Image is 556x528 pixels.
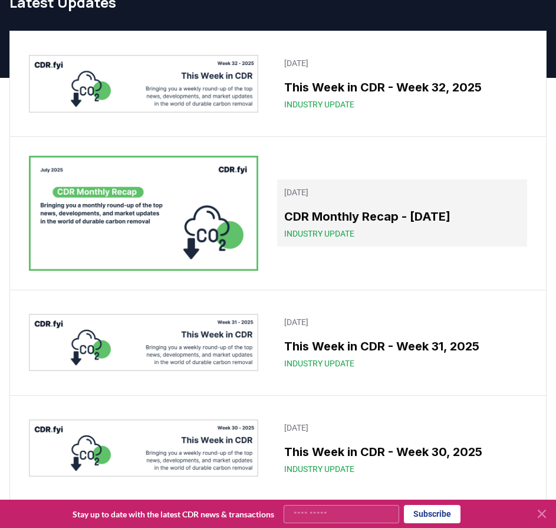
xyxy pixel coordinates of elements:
p: [DATE] [284,57,520,69]
img: This Week in CDR - Week 30, 2025 blog post image [29,419,258,477]
a: [DATE]This Week in CDR - Week 31, 2025Industry Update [277,309,527,376]
h3: This Week in CDR - Week 30, 2025 [284,443,520,461]
p: [DATE] [284,186,520,198]
a: [DATE]This Week in CDR - Week 32, 2025Industry Update [277,50,527,117]
span: Industry Update [284,99,354,110]
span: Industry Update [284,228,354,240]
h3: This Week in CDR - Week 32, 2025 [284,78,520,96]
a: [DATE]This Week in CDR - Week 30, 2025Industry Update [277,415,527,482]
span: Industry Update [284,358,354,369]
a: [DATE]CDR Monthly Recap - [DATE]Industry Update [277,179,527,247]
span: Industry Update [284,463,354,475]
p: [DATE] [284,422,520,434]
img: This Week in CDR - Week 32, 2025 blog post image [29,55,258,112]
img: This Week in CDR - Week 31, 2025 blog post image [29,314,258,371]
h3: CDR Monthly Recap - [DATE] [284,208,520,225]
p: [DATE] [284,316,520,328]
h3: This Week in CDR - Week 31, 2025 [284,337,520,355]
img: CDR Monthly Recap - July 2025 blog post image [29,156,258,271]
